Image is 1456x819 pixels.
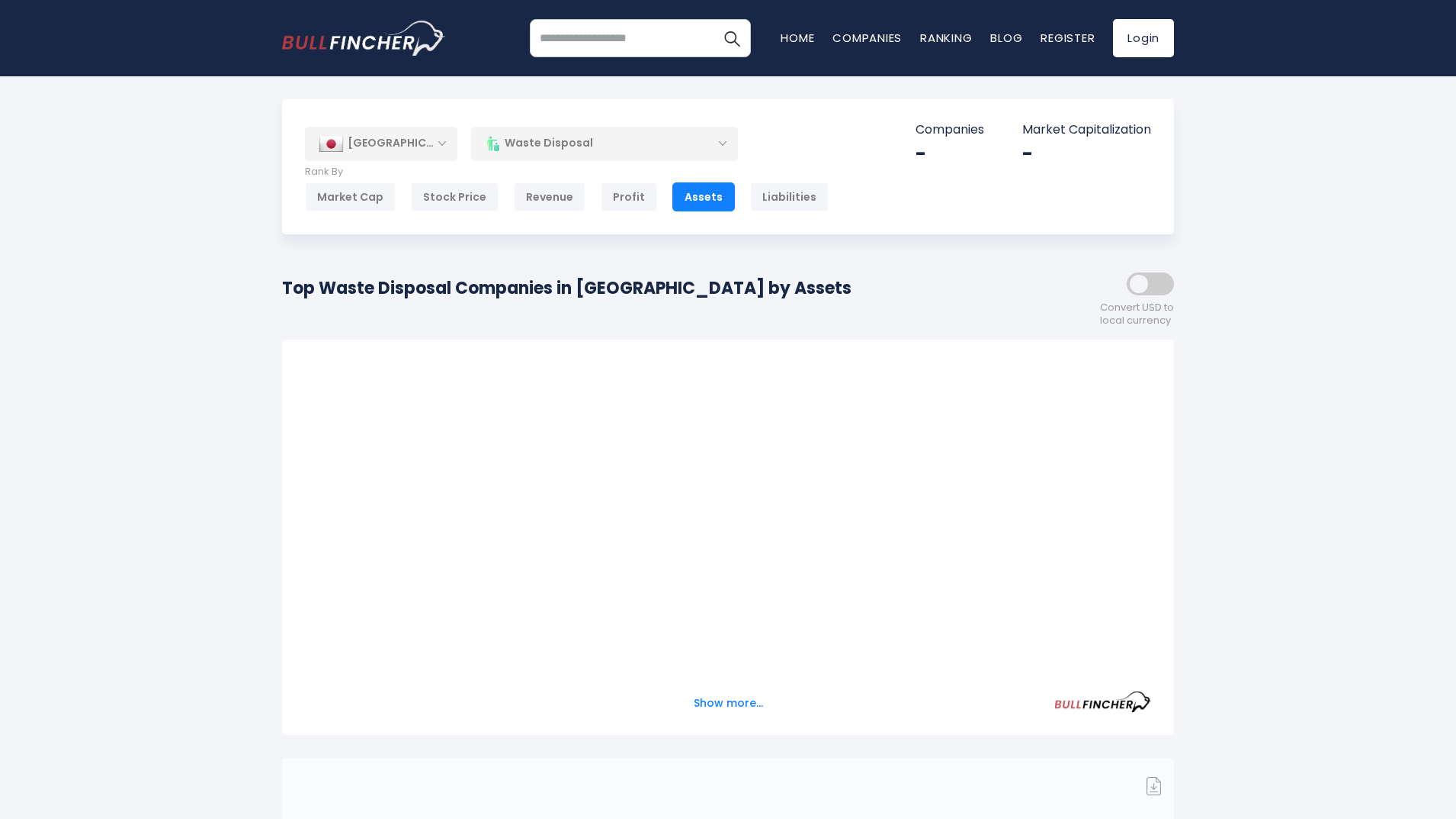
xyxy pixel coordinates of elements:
a: Login [1113,19,1174,57]
div: Stock Price [411,182,499,211]
div: [GEOGRAPHIC_DATA] [305,127,457,160]
a: Home [781,30,814,46]
div: Profit [601,182,657,211]
div: Waste Disposal [471,126,738,161]
div: Revenue [514,182,585,211]
h1: Top Waste Disposal Companies in [GEOGRAPHIC_DATA] by Assets [282,276,851,301]
div: - [1022,142,1151,166]
button: Show more... [685,691,772,716]
span: Convert USD to local currency [1100,301,1174,327]
a: Blog [990,30,1022,46]
a: Companies [832,30,902,46]
a: Ranking [920,30,972,46]
img: bullfincher logo [282,21,446,56]
p: Companies [916,122,984,138]
div: Market Cap [305,182,396,211]
div: - [916,142,984,166]
button: Search [713,19,751,57]
a: Register [1041,30,1095,46]
p: Market Capitalization [1022,122,1151,138]
a: Go to homepage [282,21,446,56]
div: Assets [672,182,735,211]
div: Liabilities [750,182,829,211]
p: Rank By [305,166,829,179]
